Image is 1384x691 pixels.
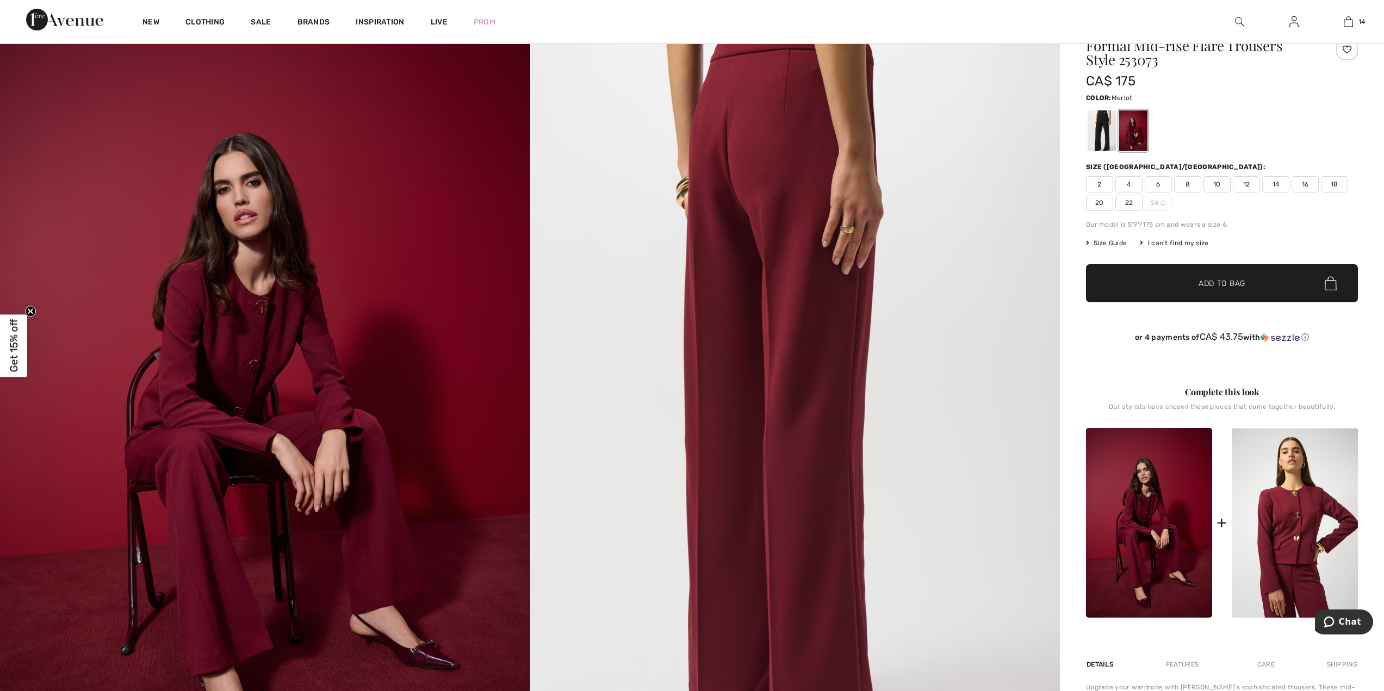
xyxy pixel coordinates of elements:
[1086,385,1358,399] div: Complete this look
[1235,15,1244,28] img: search the website
[1086,403,1358,419] div: Our stylists have chosen these pieces that come together beautifully.
[1086,195,1113,211] span: 20
[1086,94,1112,102] span: Color:
[1321,15,1375,28] a: 14
[142,17,159,29] a: New
[1233,176,1260,192] span: 12
[1086,332,1358,346] div: or 4 payments ofCA$ 43.75withSezzle Click to learn more about Sezzle
[1358,17,1366,27] span: 14
[1160,200,1166,206] img: ring-m.svg
[1325,276,1337,290] img: Bag.svg
[1157,655,1208,674] div: Features
[251,17,271,29] a: Sale
[474,16,495,28] a: Prom
[1115,195,1143,211] span: 22
[1140,238,1208,248] div: I can't find my size
[356,17,404,29] span: Inspiration
[297,17,330,29] a: Brands
[1086,428,1212,618] img: Formal Mid-Rise Flare Trousers Style 253073
[1115,176,1143,192] span: 4
[8,319,20,372] span: Get 15% off
[1086,162,1268,172] div: Size ([GEOGRAPHIC_DATA]/[GEOGRAPHIC_DATA]):
[1088,110,1116,151] div: Black
[1145,195,1172,211] span: 24
[1315,609,1373,637] iframe: Opens a widget where you can chat to one of our agents
[1292,176,1319,192] span: 16
[1086,264,1358,302] button: Add to Bag
[1145,176,1172,192] span: 6
[1200,331,1244,342] span: CA$ 43.75
[1289,15,1299,28] img: My Info
[185,17,225,29] a: Clothing
[1086,176,1113,192] span: 2
[26,9,103,30] img: 1ère Avenue
[1217,511,1227,535] div: +
[1261,333,1300,343] img: Sezzle
[1324,655,1358,674] div: Shipping
[25,306,36,316] button: Close teaser
[1248,655,1284,674] div: Care
[1174,176,1201,192] span: 8
[1344,15,1353,28] img: My Bag
[1203,176,1231,192] span: 10
[1086,220,1358,229] div: Our model is 5'9"/175 cm and wears a size 6.
[1119,110,1147,151] div: Merlot
[1086,332,1358,343] div: or 4 payments of with
[1232,428,1358,618] img: Formal Round Neck Blazer Style 253071
[1086,39,1313,67] h1: Formal Mid-rise Flare Trousers Style 253073
[1086,73,1135,89] span: CA$ 175
[431,16,448,28] a: Live
[1086,655,1116,674] div: Details
[1112,94,1133,102] span: Merlot
[1199,278,1245,289] span: Add to Bag
[1086,238,1127,248] span: Size Guide
[1321,176,1348,192] span: 18
[1281,15,1307,29] a: Sign In
[1262,176,1289,192] span: 14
